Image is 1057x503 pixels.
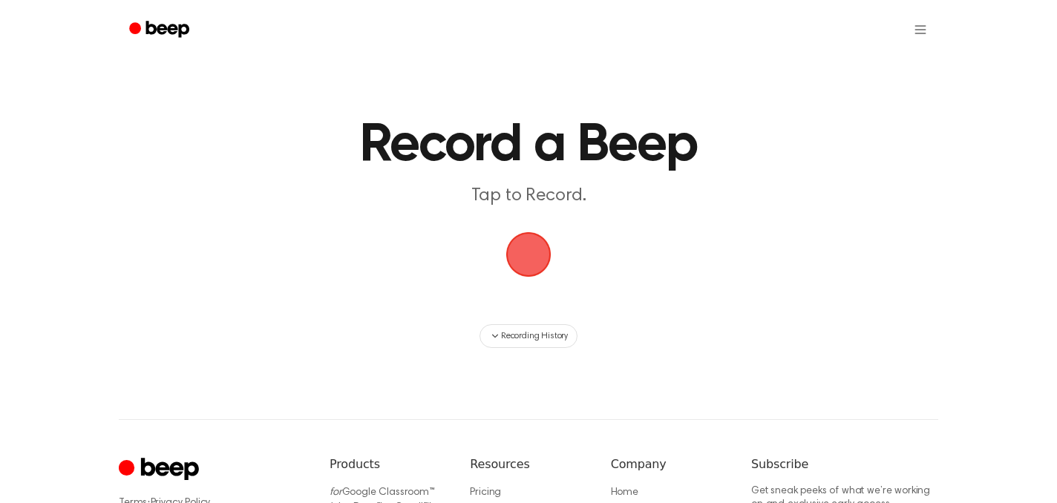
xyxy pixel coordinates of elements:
[330,456,446,473] h6: Products
[506,232,551,277] img: Beep Logo
[330,487,342,498] i: for
[119,456,203,484] a: Cruip
[611,487,638,498] a: Home
[243,184,814,208] p: Tap to Record.
[903,12,938,47] button: Open menu
[470,487,501,498] a: Pricing
[611,456,727,473] h6: Company
[119,16,203,45] a: Beep
[501,329,568,343] span: Recording History
[751,456,938,473] h6: Subscribe
[480,324,577,348] button: Recording History
[160,119,897,172] h1: Record a Beep
[470,456,586,473] h6: Resources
